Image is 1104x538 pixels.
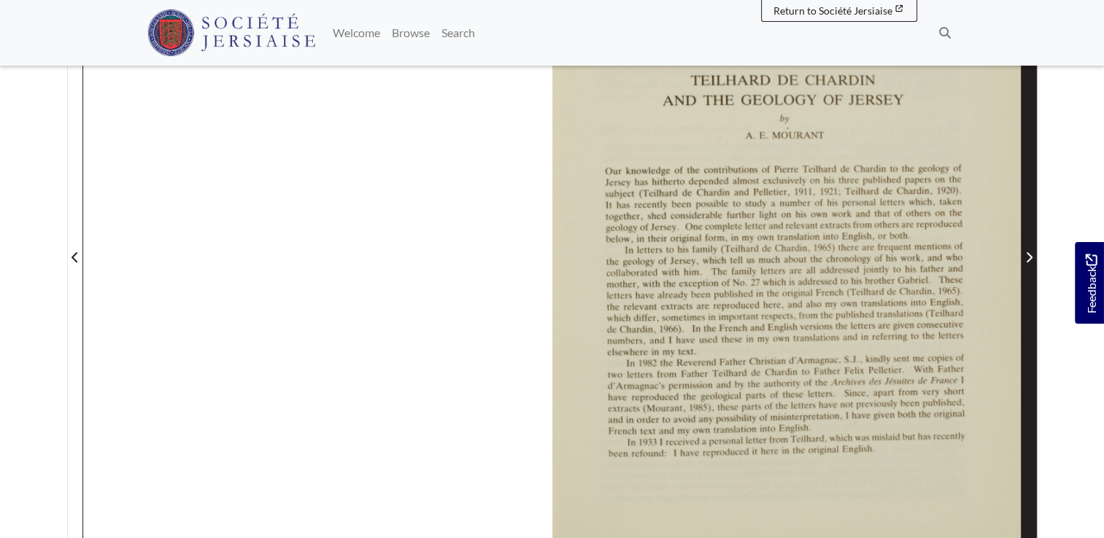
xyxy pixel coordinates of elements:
span: Return to Société Jersiaise [773,4,892,17]
a: Browse [386,18,436,47]
a: Welcome [327,18,386,47]
a: Société Jersiaise logo [147,6,316,60]
span: Feedback [1082,254,1100,313]
img: Société Jersiaise [147,9,316,56]
a: Would you like to provide feedback? [1075,242,1104,324]
a: Search [436,18,481,47]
